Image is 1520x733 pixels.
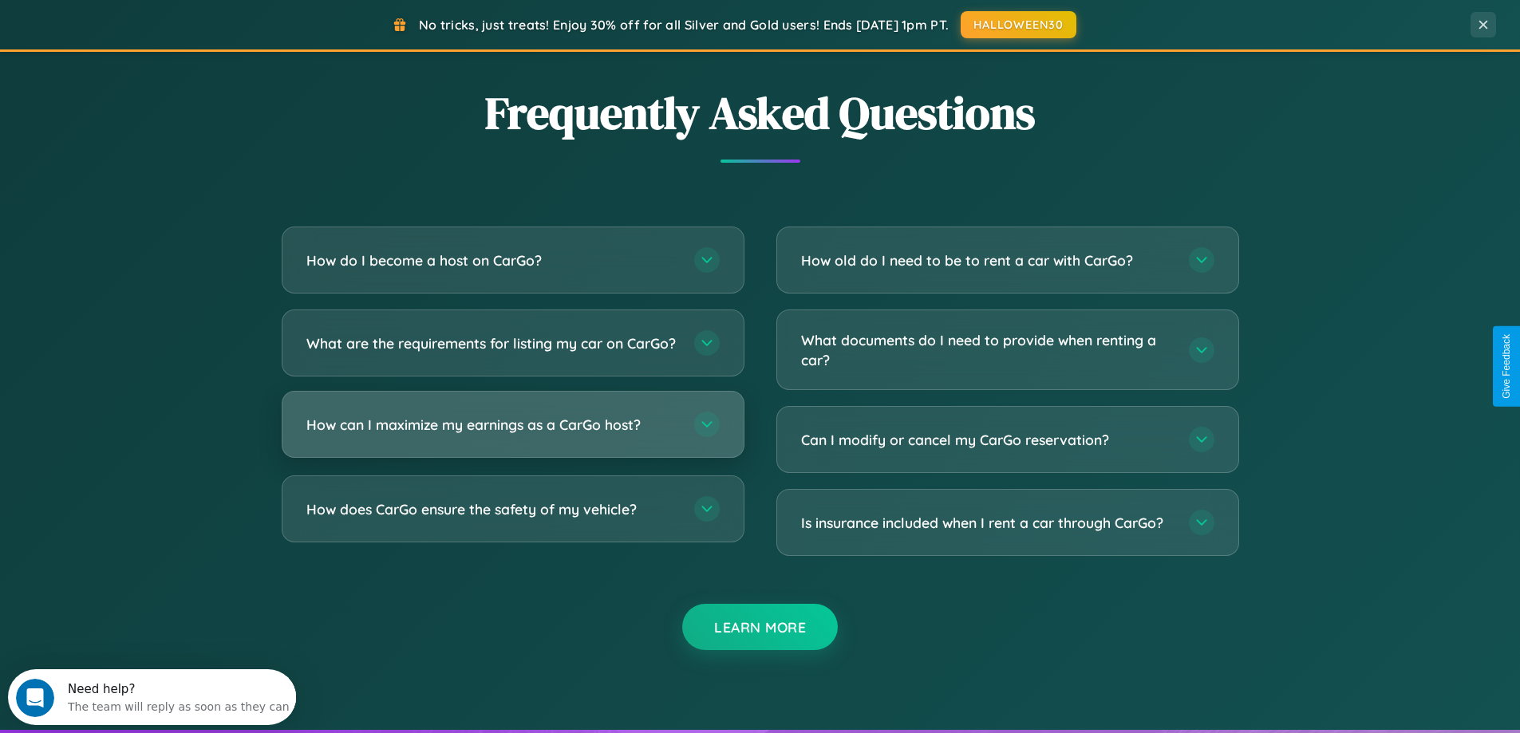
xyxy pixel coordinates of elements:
[60,26,282,43] div: The team will reply as soon as they can
[306,499,678,519] h3: How does CarGo ensure the safety of my vehicle?
[60,14,282,26] div: Need help?
[6,6,297,50] div: Open Intercom Messenger
[801,430,1173,450] h3: Can I modify or cancel my CarGo reservation?
[801,250,1173,270] h3: How old do I need to be to rent a car with CarGo?
[961,11,1076,38] button: HALLOWEEN30
[682,604,838,650] button: Learn More
[801,330,1173,369] h3: What documents do I need to provide when renting a car?
[16,679,54,717] iframe: Intercom live chat
[306,415,678,435] h3: How can I maximize my earnings as a CarGo host?
[8,669,296,725] iframe: Intercom live chat discovery launcher
[801,513,1173,533] h3: Is insurance included when I rent a car through CarGo?
[282,82,1239,144] h2: Frequently Asked Questions
[306,250,678,270] h3: How do I become a host on CarGo?
[306,333,678,353] h3: What are the requirements for listing my car on CarGo?
[1501,334,1512,399] div: Give Feedback
[419,17,949,33] span: No tricks, just treats! Enjoy 30% off for all Silver and Gold users! Ends [DATE] 1pm PT.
